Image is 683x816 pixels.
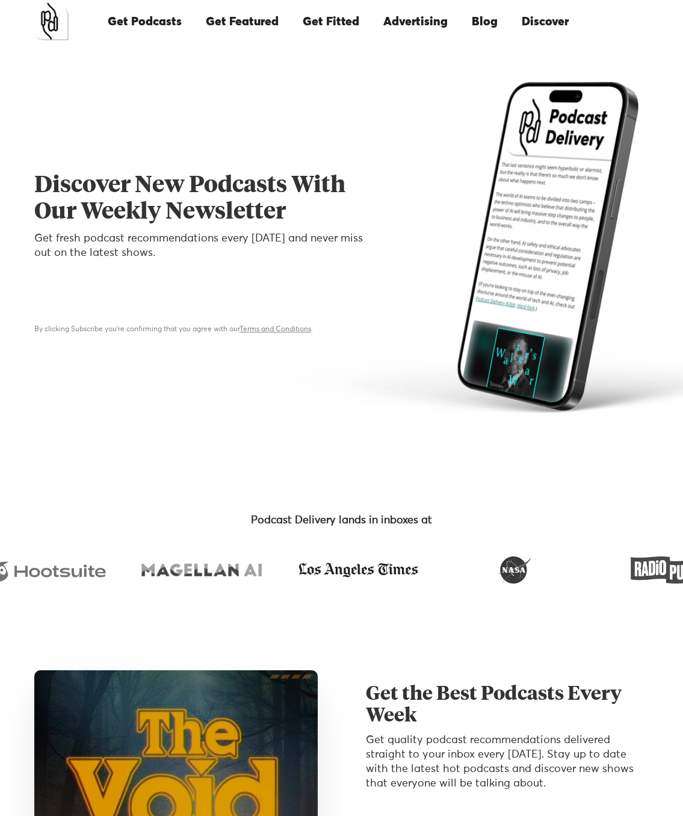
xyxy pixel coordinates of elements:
a: Terms and Conditions [240,326,311,333]
p: Get quality podcast recommendations delivered straight to your inbox every [DATE]. Stay up to dat... [366,733,649,791]
a: home [31,3,69,40]
a: Get Featured [194,1,291,42]
h2: Get the Best Podcasts Every Week [366,684,649,727]
a: Get Fitted [291,1,371,42]
a: Get Podcasts [96,1,194,42]
img: nasa.gov [498,556,531,584]
a: Blog [460,1,510,42]
h1: Discover New Podcasts With Our Weekly Newsletter [34,172,365,225]
p: Get fresh podcast recommendations every [DATE] and never miss out on the latest shows. [34,231,365,260]
a: Advertising [371,1,460,42]
img: magellan.ai [141,556,262,584]
form: Email Form [34,279,365,335]
h3: Podcast Delivery lands in inboxes at [111,513,573,528]
div: By clicking Subscribe you're confirming that you agree with our . [34,323,365,335]
a: Discover [510,1,581,42]
img: latimes.com [298,556,418,584]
